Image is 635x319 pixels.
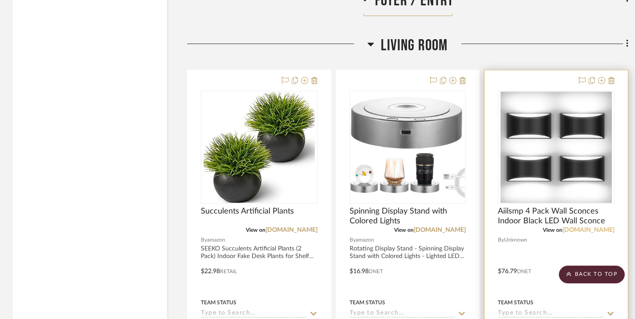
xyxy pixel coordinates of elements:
input: Type to Search… [201,310,307,318]
span: Succulents Artificial Plants [201,206,294,216]
div: Team Status [201,299,236,307]
span: View on [543,227,562,233]
span: View on [246,227,265,233]
span: Unknown [504,236,527,244]
span: By [498,236,504,244]
span: By [350,236,356,244]
span: amazon [207,236,225,244]
input: Type to Search… [498,310,604,318]
a: [DOMAIN_NAME] [414,227,466,233]
span: By [201,236,207,244]
span: Aiilsmp 4 Pack Wall Sconces Indoor Black LED Wall Sconce [498,206,615,226]
img: Aiilsmp 4 Pack Wall Sconces Indoor Black LED Wall Sconce [501,92,612,203]
span: Living Room [381,36,448,55]
img: Succulents Artificial Plants [204,92,315,203]
div: 0 [498,91,614,203]
div: Team Status [350,299,385,307]
span: amazon [356,236,374,244]
a: [DOMAIN_NAME] [562,227,615,233]
span: View on [394,227,414,233]
div: Team Status [498,299,533,307]
img: Spinning Display Stand with Colored Lights [350,97,465,198]
span: Spinning Display Stand with Colored Lights [350,206,466,226]
input: Type to Search… [350,310,456,318]
a: [DOMAIN_NAME] [265,227,317,233]
scroll-to-top-button: BACK TO TOP [559,266,625,283]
